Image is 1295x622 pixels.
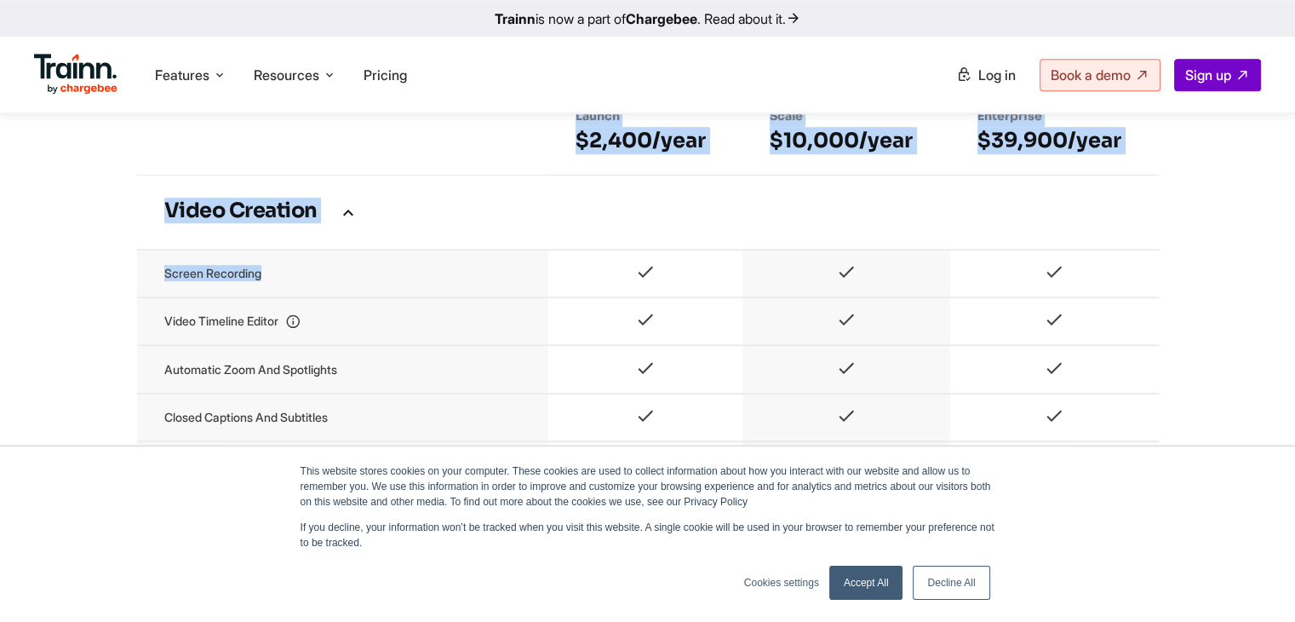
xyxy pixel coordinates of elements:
h6: $39,900/year [977,127,1132,154]
a: Cookies settings [744,575,819,590]
b: Trainn [495,10,536,27]
a: Decline All [913,566,989,600]
a: Pricing [364,66,407,84]
h6: $10,000/year [770,127,923,154]
span: Launch [576,108,620,124]
span: Features [155,66,209,84]
a: Accept All [829,566,903,600]
td: Custom backgrounds [137,441,548,489]
span: Scale [770,108,803,124]
span: Sign up [1185,66,1231,84]
p: If you decline, your information won’t be tracked when you visit this website. A single cookie wi... [301,520,995,550]
a: Log in [946,60,1026,90]
a: Sign up [1174,59,1261,91]
h3: Video Creation [164,203,1132,222]
span: Resources [254,66,319,84]
span: Log in [978,66,1016,84]
td: Closed captions and subtitles [137,394,548,441]
span: Book a demo [1051,66,1131,84]
h6: $2,400/year [576,127,715,154]
td: Screen recording [137,250,548,297]
p: This website stores cookies on your computer. These cookies are used to collect information about... [301,464,995,510]
img: Trainn Logo [34,54,117,95]
a: Book a demo [1040,59,1160,91]
td: Automatic zoom and spotlights [137,345,548,393]
td: Video timeline editor [137,297,548,345]
span: Enterprise [977,108,1042,124]
b: Chargebee [626,10,697,27]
